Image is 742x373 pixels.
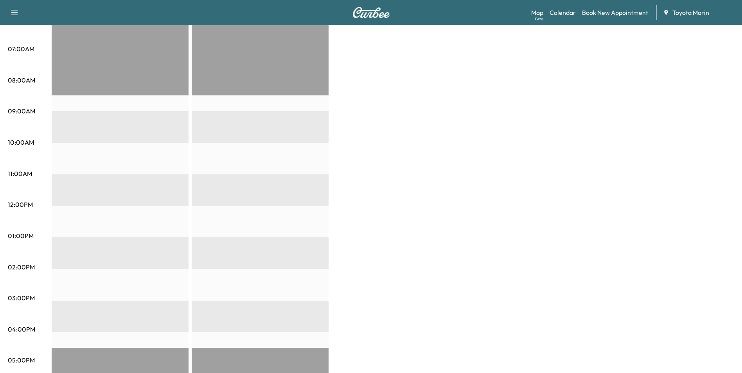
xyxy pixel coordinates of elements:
p: 03:00PM [8,293,35,303]
div: Beta [535,16,543,22]
p: 04:00PM [8,325,35,334]
p: 09:00AM [8,106,35,116]
img: Curbee Logo [352,7,390,18]
p: 07:00AM [8,44,34,54]
p: 02:00PM [8,262,35,272]
p: 05:00PM [8,355,35,365]
a: MapBeta [531,8,543,17]
a: Calendar [550,8,576,17]
p: 08:00AM [8,75,35,85]
a: Book New Appointment [582,8,648,17]
p: 11:00AM [8,169,32,178]
p: 10:00AM [8,138,34,147]
span: Toyota Marin [672,8,709,17]
p: 12:00PM [8,200,33,209]
p: 01:00PM [8,231,34,240]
